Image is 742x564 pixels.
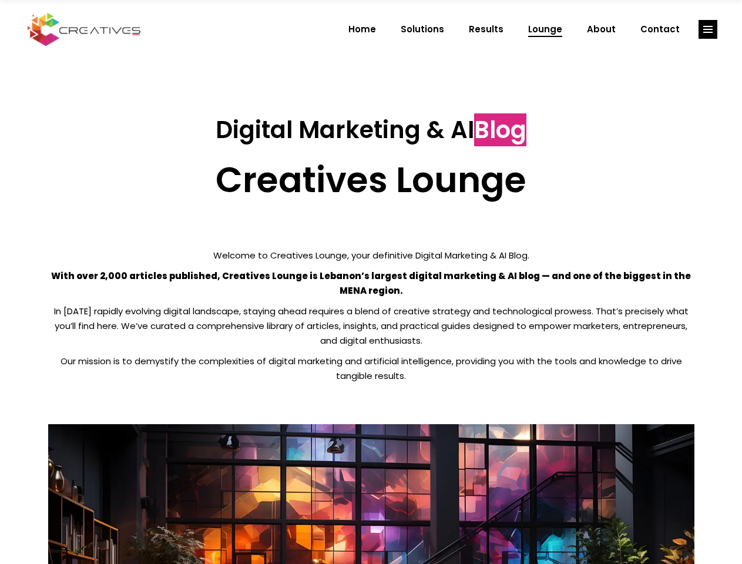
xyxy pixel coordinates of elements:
span: About [587,14,616,45]
img: Creatives [25,11,143,48]
a: Home [336,14,388,45]
a: Results [456,14,516,45]
p: Welcome to Creatives Lounge, your definitive Digital Marketing & AI Blog. [48,248,694,263]
span: Results [469,14,503,45]
p: Our mission is to demystify the complexities of digital marketing and artificial intelligence, pr... [48,354,694,383]
span: Lounge [528,14,562,45]
a: link [699,20,717,39]
strong: With over 2,000 articles published, Creatives Lounge is Lebanon’s largest digital marketing & AI ... [51,270,691,297]
span: Blog [474,113,526,146]
h2: Creatives Lounge [48,159,694,201]
p: In [DATE] rapidly evolving digital landscape, staying ahead requires a blend of creative strategy... [48,304,694,348]
span: Home [348,14,376,45]
a: Contact [628,14,692,45]
h3: Digital Marketing & AI [48,116,694,144]
a: About [575,14,628,45]
span: Contact [640,14,680,45]
span: Solutions [401,14,444,45]
a: Lounge [516,14,575,45]
a: Solutions [388,14,456,45]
